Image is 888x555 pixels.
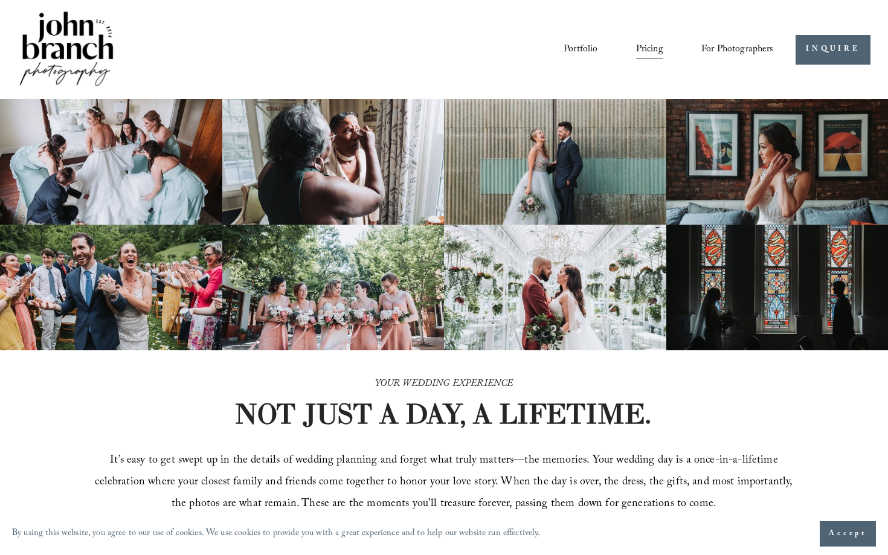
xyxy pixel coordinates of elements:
img: Woman applying makeup to another woman near a window with floral curtains and autumn flowers. [222,99,445,225]
a: Portfolio [564,39,597,60]
a: Pricing [636,39,663,60]
em: YOUR WEDDING EXPERIENCE [375,376,513,393]
span: For Photographers [701,40,774,59]
img: A bride and groom standing together, laughing, with the bride holding a bouquet in front of a cor... [444,99,666,225]
a: folder dropdown [701,39,774,60]
p: By using this website, you agree to our use of cookies. We use cookies to provide you with a grea... [12,525,541,543]
img: Bride and groom standing in an elegant greenhouse with chandeliers and lush greenery. [444,225,666,350]
img: A bride and four bridesmaids in pink dresses, holding bouquets with pink and white flowers, smili... [222,225,445,350]
span: Accept [829,528,867,540]
a: INQUIRE [796,35,870,65]
img: John Branch IV Photography [18,9,115,91]
button: Accept [820,521,876,547]
span: It’s easy to get swept up in the details of wedding planning and forget what truly matters—the me... [95,452,796,514]
strong: NOT JUST A DAY, A LIFETIME. [234,396,651,431]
